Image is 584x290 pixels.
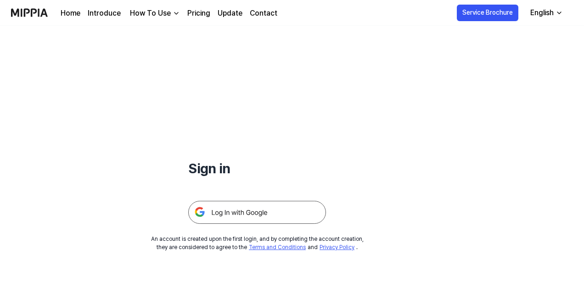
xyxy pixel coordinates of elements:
button: English [523,4,568,22]
div: English [528,7,556,18]
img: 구글 로그인 버튼 [188,201,326,224]
img: down [173,10,180,17]
a: Introduce [88,8,121,19]
h1: Sign in [188,158,326,179]
div: An account is created upon the first login, and by completing the account creation, they are cons... [151,235,364,251]
a: Contact [250,8,277,19]
button: Service Brochure [457,5,518,21]
a: Home [61,8,80,19]
a: Terms and Conditions [249,244,306,250]
a: Update [218,8,242,19]
button: How To Use [128,8,180,19]
a: Privacy Policy [320,244,354,250]
a: Pricing [187,8,210,19]
div: How To Use [128,8,173,19]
